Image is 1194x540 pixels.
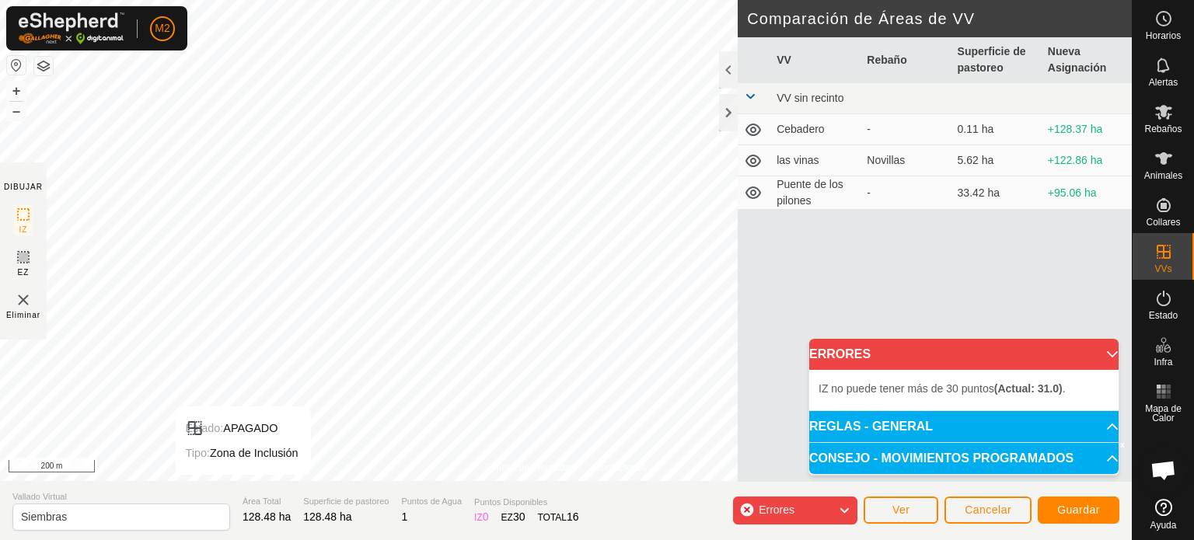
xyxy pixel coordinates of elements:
[474,496,579,509] span: Puntos Disponibles
[770,114,861,145] td: Cebadero
[185,422,223,434] label: Estado:
[486,461,575,475] a: Política de Privacidad
[809,348,871,361] span: ERRORES
[867,185,944,201] div: -
[12,490,230,503] span: Vallado Virtual
[1146,31,1181,40] span: Horarios
[567,510,579,523] span: 16
[474,509,488,525] div: IZ
[951,176,1042,210] td: 33.42 ha
[1042,37,1132,83] th: Nueva Asignación
[864,496,938,524] button: Ver
[7,56,26,75] button: Restablecer Mapa
[809,452,1074,465] span: CONSEJO - MOVIMIENTOS PROGRAMADOS
[867,152,944,169] div: Novillas
[777,92,843,104] span: VV sin recinto
[809,420,933,433] span: REGLAS - GENERAL
[4,181,43,193] div: DIBUJAR
[1154,357,1172,367] span: Infra
[1149,78,1178,87] span: Alertas
[965,503,1011,516] span: Cancelar
[867,121,944,138] div: -
[1140,447,1187,493] div: Chat abierto
[155,20,169,37] span: M2
[1042,176,1132,210] td: +95.06 ha
[303,495,389,508] span: Superficie de pastoreo
[14,291,33,309] img: VV
[809,339,1119,370] p-accordion-header: ERRORES
[747,9,1132,28] h2: Comparación de Áreas de VV
[1038,496,1119,524] button: Guardar
[1042,145,1132,176] td: +122.86 ha
[7,102,26,120] button: –
[1154,264,1171,273] span: VVs
[951,114,1042,145] td: 0.11 ha
[861,37,951,83] th: Rebaño
[185,419,298,437] div: APAGADO
[759,503,794,516] span: Errores
[19,224,28,235] span: IZ
[401,495,462,508] span: Puntos de Agua
[401,510,407,523] span: 1
[501,509,525,525] div: EZ
[1144,171,1182,180] span: Animales
[770,176,861,210] td: Puente de los pilones
[809,411,1119,442] p-accordion-header: REGLAS - GENERAL
[809,443,1119,474] p-accordion-header: CONSEJO - MOVIMIENTOS PROGRAMADOS
[951,37,1042,83] th: Superficie de pastoreo
[994,382,1063,395] b: (Actual: 31.0)
[483,510,489,523] span: 0
[1146,218,1180,227] span: Collares
[18,267,30,278] span: EZ
[1149,311,1178,320] span: Estado
[770,145,861,176] td: las vinas
[537,509,578,525] div: TOTAL
[7,82,26,100] button: +
[1150,521,1177,530] span: Ayuda
[303,510,351,523] span: 128.48 ha
[513,510,525,523] span: 30
[892,503,910,516] span: Ver
[819,382,1066,395] span: IZ no puede tener más de 30 puntos .
[19,12,124,44] img: Logo Gallagher
[1136,404,1190,423] span: Mapa de Calor
[770,37,861,83] th: VV
[243,510,291,523] span: 128.48 ha
[1042,114,1132,145] td: +128.37 ha
[1144,124,1182,134] span: Rebaños
[1057,503,1100,516] span: Guardar
[243,495,291,508] span: Área Total
[1133,493,1194,536] a: Ayuda
[951,145,1042,176] td: 5.62 ha
[944,496,1032,524] button: Cancelar
[6,309,40,321] span: Eliminar
[185,444,298,462] div: Zona de Inclusión
[34,57,53,75] button: Capas del Mapa
[809,370,1119,410] p-accordion-content: ERRORES
[185,447,209,459] label: Tipo:
[594,461,646,475] a: Contáctenos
